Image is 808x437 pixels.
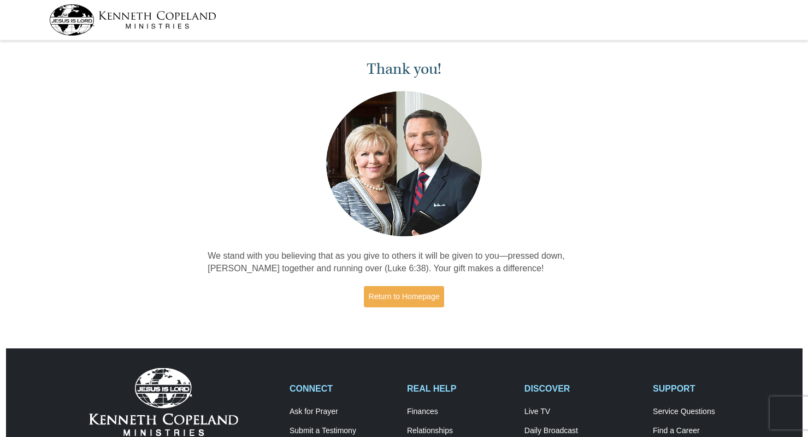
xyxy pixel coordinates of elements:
[323,89,485,239] img: Kenneth and Gloria
[208,60,600,78] h1: Thank you!
[524,407,641,417] a: Live TV
[524,383,641,394] h2: DISCOVER
[89,368,238,436] img: Kenneth Copeland Ministries
[290,383,396,394] h2: CONNECT
[407,383,513,394] h2: REAL HELP
[524,426,641,436] a: Daily Broadcast
[290,426,396,436] a: Submit a Testimony
[364,286,445,307] a: Return to Homepage
[208,250,600,275] p: We stand with you believing that as you give to others it will be given to you—pressed down, [PER...
[407,407,513,417] a: Finances
[407,426,513,436] a: Relationships
[653,383,759,394] h2: SUPPORT
[653,426,759,436] a: Find a Career
[49,4,216,36] img: kcm-header-logo.svg
[653,407,759,417] a: Service Questions
[290,407,396,417] a: Ask for Prayer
